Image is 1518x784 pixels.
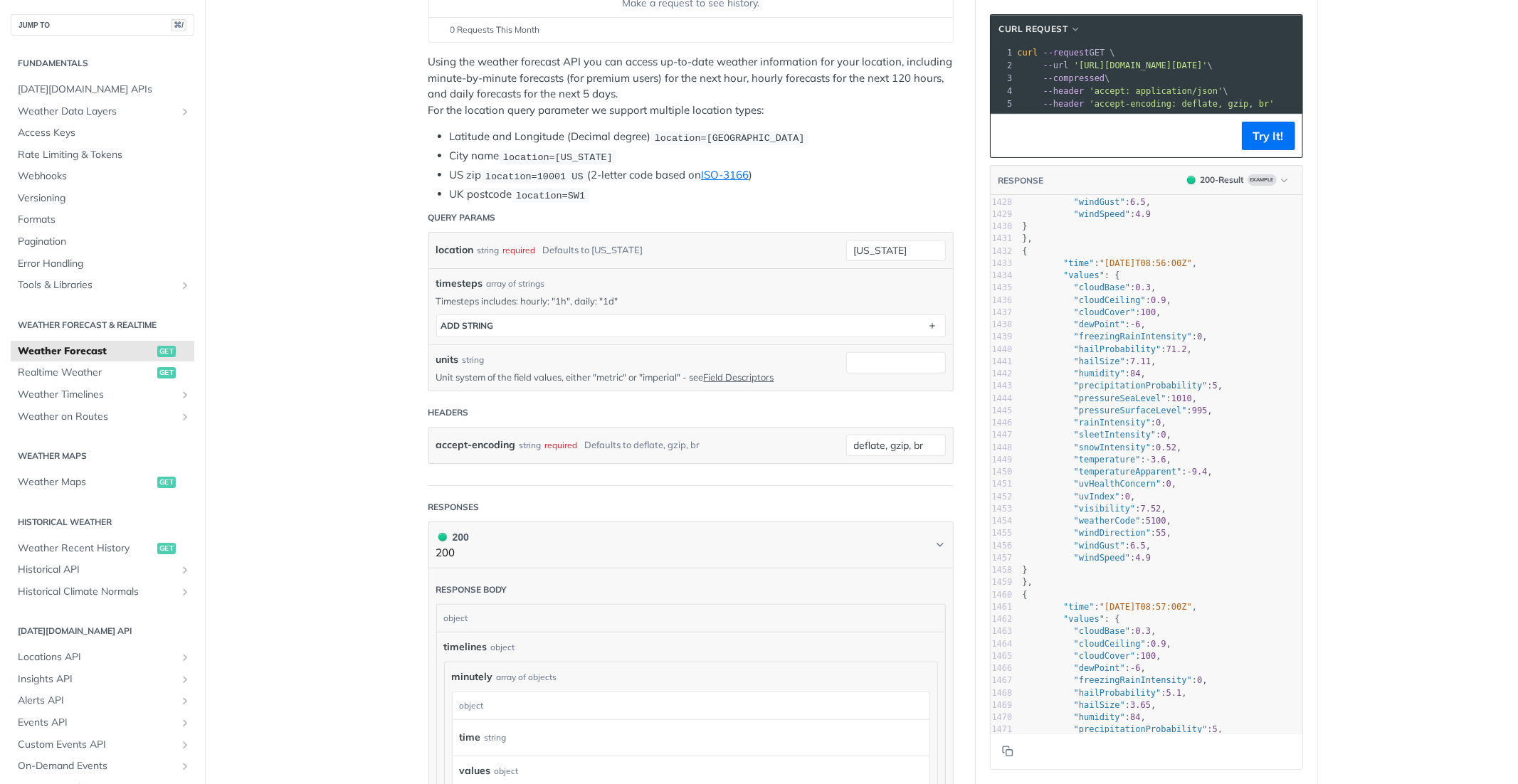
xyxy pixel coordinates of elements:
span: 55 [1156,528,1166,538]
button: JUMP TO⌘/ [11,14,194,36]
a: Historical APIShow subpages for Historical API [11,559,194,581]
span: 7.52 [1141,504,1161,514]
div: 1433 [991,258,1013,270]
div: 1460 [991,589,1013,601]
span: : , [1023,651,1161,661]
button: ADD string [437,315,945,337]
span: 0 [1166,479,1171,489]
span: Weather Forecast [18,344,154,359]
div: 1466 [991,662,1013,674]
p: Timesteps includes: hourly: "1h", daily: "1d" [436,295,946,307]
label: accept-encoding [436,435,516,455]
div: 1431 [991,233,1013,245]
button: Show subpages for Tools & Libraries [179,280,191,291]
span: - [1130,663,1135,673]
span: Historical Climate Normals [18,585,176,599]
a: Realtime Weatherget [11,362,194,383]
span: ⌘/ [171,19,186,31]
span: Weather Recent History [18,541,154,556]
span: : , [1023,675,1208,685]
button: Show subpages for On-Demand Events [179,761,191,772]
span: "humidity" [1074,369,1125,378]
div: 1468 [991,687,1013,699]
div: 1453 [991,503,1013,515]
button: Show subpages for Weather Data Layers [179,106,191,117]
span: : , [1023,295,1172,305]
span: : , [1023,307,1161,317]
button: 200200-ResultExample [1180,173,1295,187]
a: Custom Events APIShow subpages for Custom Events API [11,734,194,756]
span: "time" [1063,258,1094,268]
div: 1436 [991,295,1013,307]
span: : , [1023,319,1147,329]
button: Show subpages for Weather Timelines [179,389,191,401]
span: "precipitationProbability" [1074,381,1208,391]
span: "windGust" [1074,197,1125,207]
a: Locations APIShow subpages for Locations API [11,647,194,668]
div: 4 [991,85,1015,97]
span: 200 [1187,176,1196,184]
div: 1463 [991,625,1013,637]
span: GET \ [1018,48,1115,58]
a: Error Handling [11,253,194,275]
div: 1440 [991,344,1013,356]
span: : , [1023,479,1177,489]
button: cURL Request [994,22,1087,36]
span: 6 [1135,319,1140,329]
span: "windSpeed" [1074,209,1130,219]
span: 200 [438,533,447,541]
span: "uvIndex" [1074,492,1120,502]
span: 0 [1161,430,1166,440]
div: 1467 [991,674,1013,687]
span: --request [1043,48,1090,58]
div: 1458 [991,564,1013,576]
li: US zip (2-letter code based on ) [450,167,954,184]
span: : [1023,209,1151,219]
li: City name [450,148,954,164]
div: 1462 [991,613,1013,625]
a: Rate Limiting & Tokens [11,144,194,166]
span: "dewPoint" [1074,663,1125,673]
label: time [460,727,481,748]
span: { [1023,246,1028,256]
span: "pressureSeaLevel" [1074,393,1166,403]
span: "cloudBase" [1074,282,1130,292]
span: Access Keys [18,126,191,140]
label: location [436,240,474,260]
p: Unit system of the field values, either "metric" or "imperial" - see [436,371,825,383]
span: --url [1043,60,1069,70]
span: --compressed [1043,73,1105,83]
div: 1429 [991,208,1013,221]
span: : , [1023,688,1187,698]
label: units [436,352,459,367]
div: 1441 [991,356,1013,368]
span: : , [1023,369,1147,378]
span: '[URL][DOMAIN_NAME][DATE]' [1074,60,1208,70]
span: Alerts API [18,694,176,708]
span: : , [1023,528,1172,538]
span: 6 [1135,663,1140,673]
div: 3 [991,72,1015,85]
div: string [520,435,542,455]
div: Responses [428,501,480,514]
span: 0.9 [1151,639,1166,649]
a: Pagination [11,231,194,253]
a: ISO-3166 [701,168,749,181]
span: : , [1023,492,1136,502]
span: Pagination [18,235,191,249]
span: \ [1018,86,1228,96]
span: "cloudCeiling" [1074,295,1146,305]
span: 9.4 [1192,467,1208,477]
a: On-Demand EventsShow subpages for On-Demand Events [11,756,194,777]
span: "cloudCover" [1074,651,1136,661]
span: --header [1043,86,1085,96]
span: : { [1023,270,1120,280]
span: curl [1018,48,1038,58]
div: 1446 [991,417,1013,429]
a: Weather TimelinesShow subpages for Weather Timelines [11,384,194,406]
div: 1456 [991,540,1013,552]
span: Custom Events API [18,738,176,752]
div: Response body [436,583,507,596]
button: Show subpages for Historical API [179,564,191,576]
a: Weather Recent Historyget [11,538,194,559]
